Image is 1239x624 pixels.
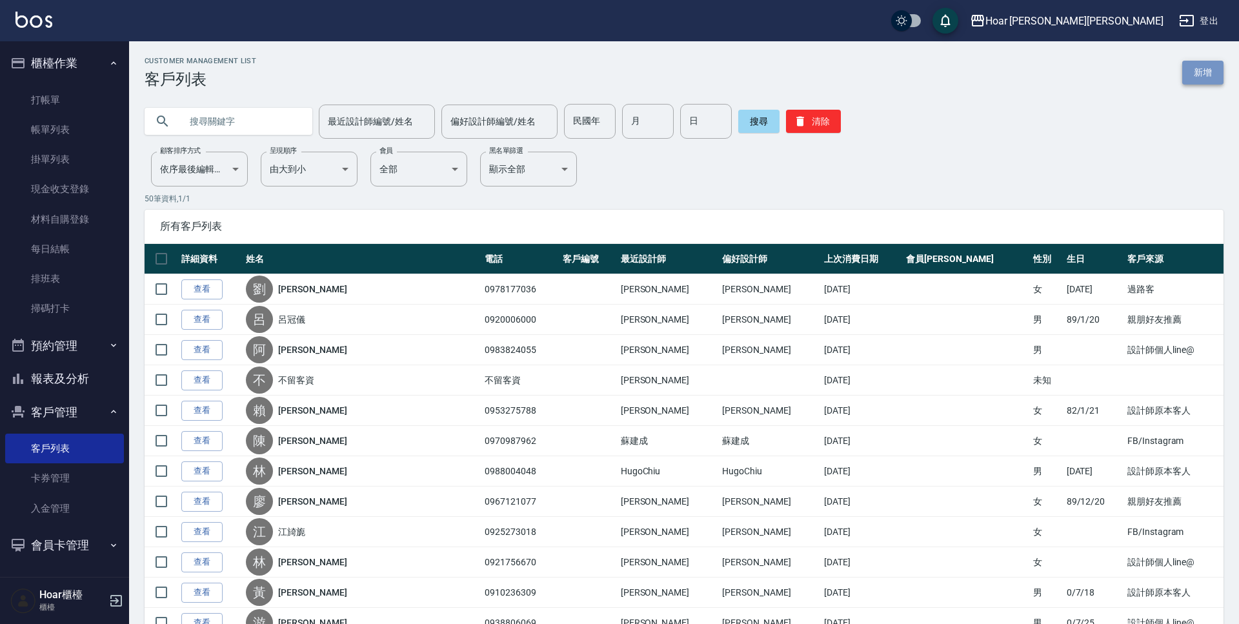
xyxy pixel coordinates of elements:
[786,110,841,133] button: 清除
[1030,547,1063,578] td: 女
[821,517,903,547] td: [DATE]
[1124,547,1224,578] td: 設計師個人line@
[5,205,124,234] a: 材料自購登錄
[261,152,358,186] div: 由大到小
[1124,274,1224,305] td: 過路客
[618,365,720,396] td: [PERSON_NAME]
[1030,426,1063,456] td: 女
[618,456,720,487] td: HugoChiu
[15,12,52,28] img: Logo
[278,434,347,447] a: [PERSON_NAME]
[1124,578,1224,608] td: 設計師原本客人
[278,525,305,538] a: 江旑旎
[618,426,720,456] td: 蘇建成
[181,401,223,421] a: 查看
[719,426,821,456] td: 蘇建成
[821,274,903,305] td: [DATE]
[481,335,559,365] td: 0983824055
[278,465,347,478] a: [PERSON_NAME]
[1124,487,1224,517] td: 親朋好友推薦
[1030,305,1063,335] td: 男
[821,487,903,517] td: [DATE]
[246,306,273,333] div: 呂
[145,193,1224,205] p: 50 筆資料, 1 / 1
[821,396,903,426] td: [DATE]
[246,488,273,515] div: 廖
[618,305,720,335] td: [PERSON_NAME]
[481,547,559,578] td: 0921756670
[246,518,273,545] div: 江
[379,146,393,156] label: 會員
[618,274,720,305] td: [PERSON_NAME]
[1030,365,1063,396] td: 未知
[278,586,347,599] a: [PERSON_NAME]
[278,374,314,387] a: 不留客資
[618,547,720,578] td: [PERSON_NAME]
[160,146,201,156] label: 顧客排序方式
[1124,426,1224,456] td: FB/Instagram
[39,589,105,601] h5: Hoar櫃檯
[5,494,124,523] a: 入金管理
[821,547,903,578] td: [DATE]
[1063,396,1124,426] td: 82/1/21
[181,461,223,481] a: 查看
[278,283,347,296] a: [PERSON_NAME]
[181,492,223,512] a: 查看
[618,578,720,608] td: [PERSON_NAME]
[719,487,821,517] td: [PERSON_NAME]
[278,556,347,569] a: [PERSON_NAME]
[278,404,347,417] a: [PERSON_NAME]
[5,434,124,463] a: 客戶列表
[5,46,124,80] button: 櫃檯作業
[5,85,124,115] a: 打帳單
[243,244,481,274] th: 姓名
[5,528,124,562] button: 會員卡管理
[481,365,559,396] td: 不留客資
[5,115,124,145] a: 帳單列表
[1030,578,1063,608] td: 男
[1063,274,1124,305] td: [DATE]
[719,547,821,578] td: [PERSON_NAME]
[1063,578,1124,608] td: 0/7/18
[903,244,1030,274] th: 會員[PERSON_NAME]
[246,276,273,303] div: 劉
[5,329,124,363] button: 預約管理
[145,70,256,88] h3: 客戶列表
[5,264,124,294] a: 排班表
[1182,61,1224,85] a: 新增
[1124,517,1224,547] td: FB/Instagram
[719,517,821,547] td: [PERSON_NAME]
[821,426,903,456] td: [DATE]
[618,517,720,547] td: [PERSON_NAME]
[5,396,124,429] button: 客戶管理
[246,579,273,606] div: 黃
[719,244,821,274] th: 偏好設計師
[151,152,248,186] div: 依序最後編輯時間
[821,365,903,396] td: [DATE]
[1124,244,1224,274] th: 客戶來源
[1030,396,1063,426] td: 女
[719,305,821,335] td: [PERSON_NAME]
[1124,335,1224,365] td: 設計師個人line@
[481,305,559,335] td: 0920006000
[1174,9,1224,33] button: 登出
[246,549,273,576] div: 林
[821,578,903,608] td: [DATE]
[5,145,124,174] a: 掛單列表
[181,310,223,330] a: 查看
[481,517,559,547] td: 0925273018
[1030,335,1063,365] td: 男
[246,367,273,394] div: 不
[181,340,223,360] a: 查看
[719,456,821,487] td: HugoChiu
[5,463,124,493] a: 卡券管理
[1124,305,1224,335] td: 親朋好友推薦
[181,552,223,572] a: 查看
[618,335,720,365] td: [PERSON_NAME]
[481,274,559,305] td: 0978177036
[181,279,223,299] a: 查看
[181,522,223,542] a: 查看
[270,146,297,156] label: 呈現順序
[246,458,273,485] div: 林
[719,274,821,305] td: [PERSON_NAME]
